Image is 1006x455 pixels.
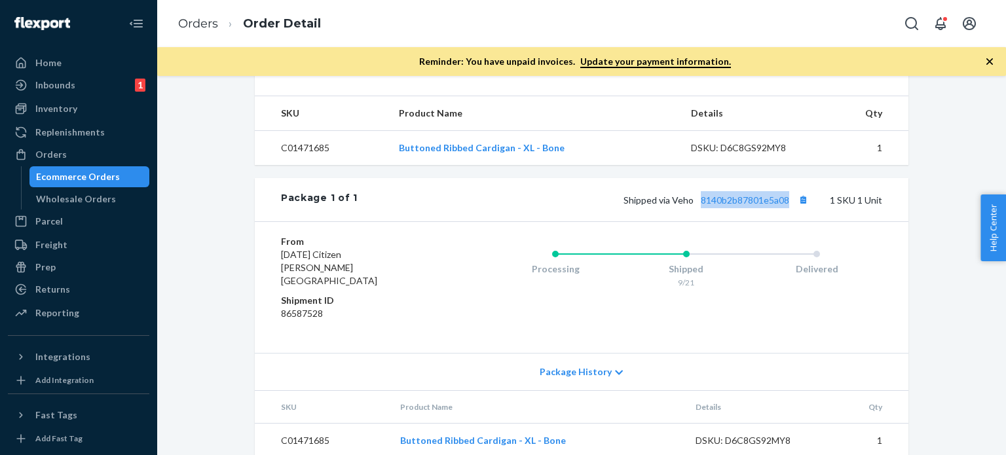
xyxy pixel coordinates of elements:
[980,194,1006,261] button: Help Center
[8,302,149,323] a: Reporting
[35,215,63,228] div: Parcel
[8,98,149,119] a: Inventory
[35,238,67,251] div: Freight
[691,141,814,155] div: DSKU: D6C8GS92MY8
[8,257,149,278] a: Prep
[255,96,388,131] th: SKU
[794,191,811,208] button: Copy tracking number
[399,142,565,153] a: Buttoned Ribbed Cardigan - XL - Bone
[35,306,79,319] div: Reporting
[685,391,829,424] th: Details
[35,283,70,296] div: Returns
[680,96,825,131] th: Details
[8,279,149,300] a: Returns
[281,235,438,248] dt: From
[624,194,811,206] span: Shipped via Veho
[35,374,94,386] div: Add Integration
[899,10,925,37] button: Open Search Box
[8,75,149,96] a: Inbounds1
[281,249,377,286] span: [DATE] Citizen [PERSON_NAME][GEOGRAPHIC_DATA]
[751,263,882,276] div: Delivered
[956,10,982,37] button: Open account menu
[388,96,680,131] th: Product Name
[35,148,67,161] div: Orders
[135,79,145,92] div: 1
[281,191,358,208] div: Package 1 of 1
[829,391,908,424] th: Qty
[35,261,56,274] div: Prep
[255,391,390,424] th: SKU
[8,144,149,165] a: Orders
[14,17,70,30] img: Flexport logo
[35,79,75,92] div: Inbounds
[35,409,77,422] div: Fast Tags
[400,435,566,446] a: Buttoned Ribbed Cardigan - XL - Bone
[927,10,954,37] button: Open notifications
[35,102,77,115] div: Inventory
[8,52,149,73] a: Home
[825,96,908,131] th: Qty
[621,277,752,288] div: 9/21
[281,307,438,320] dd: 86587528
[36,192,116,206] div: Wholesale Orders
[8,405,149,426] button: Fast Tags
[29,166,150,187] a: Ecommerce Orders
[281,294,438,307] dt: Shipment ID
[168,5,331,43] ol: breadcrumbs
[8,373,149,388] a: Add Integration
[35,350,90,363] div: Integrations
[580,56,731,68] a: Update your payment information.
[540,365,612,378] span: Package History
[243,16,321,31] a: Order Detail
[621,263,752,276] div: Shipped
[696,434,819,447] div: DSKU: D6C8GS92MY8
[419,55,731,68] p: Reminder: You have unpaid invoices.
[8,211,149,232] a: Parcel
[8,234,149,255] a: Freight
[8,431,149,446] a: Add Fast Tag
[35,433,83,444] div: Add Fast Tag
[701,194,789,206] a: 8140b2b87801e5a08
[35,126,105,139] div: Replenishments
[825,131,908,166] td: 1
[123,10,149,37] button: Close Navigation
[390,391,685,424] th: Product Name
[358,191,882,208] div: 1 SKU 1 Unit
[8,346,149,367] button: Integrations
[490,263,621,276] div: Processing
[255,131,388,166] td: C01471685
[178,16,218,31] a: Orders
[8,122,149,143] a: Replenishments
[35,56,62,69] div: Home
[36,170,120,183] div: Ecommerce Orders
[29,189,150,209] a: Wholesale Orders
